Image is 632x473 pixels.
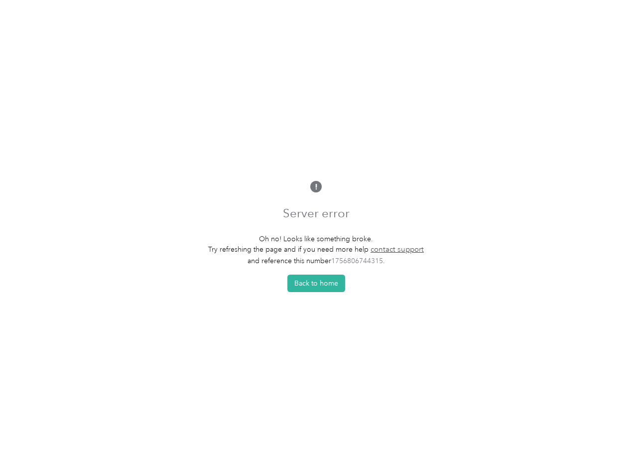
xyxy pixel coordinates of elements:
[283,201,350,225] h1: Server error
[287,275,345,292] button: Back to home
[371,245,424,254] a: contact support
[208,244,424,256] p: Try refreshing the page and if you need more help
[208,256,424,266] p: and reference this number .
[331,257,383,265] span: 1756806744315
[208,234,424,244] p: Oh no! Looks like something broke.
